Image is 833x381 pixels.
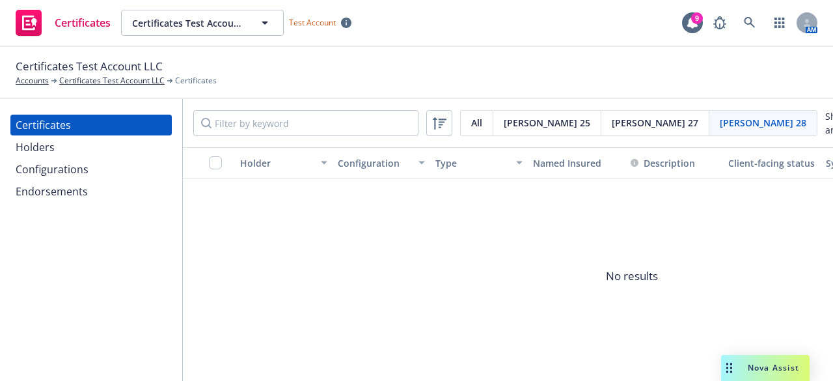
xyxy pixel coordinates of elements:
[721,355,810,381] button: Nova Assist
[59,75,165,87] a: Certificates Test Account LLC
[209,156,222,169] input: Select all
[10,159,172,180] a: Configurations
[16,137,55,158] div: Holders
[55,18,111,28] span: Certificates
[16,159,89,180] div: Configurations
[737,10,763,36] a: Search
[612,116,698,130] span: [PERSON_NAME] 27
[691,12,703,24] div: 9
[533,156,620,170] div: Named Insured
[10,137,172,158] a: Holders
[10,5,116,41] a: Certificates
[720,116,806,130] span: [PERSON_NAME] 28
[723,147,821,178] button: Client-facing status
[504,116,590,130] span: [PERSON_NAME] 25
[289,17,336,28] span: Test Account
[471,116,482,130] span: All
[707,10,733,36] a: Report a Bug
[333,147,430,178] button: Configuration
[721,355,737,381] div: Drag to move
[430,147,528,178] button: Type
[10,181,172,202] a: Endorsements
[528,147,625,178] button: Named Insured
[240,156,313,170] div: Holder
[132,16,245,30] span: Certificates Test Account LLC
[284,16,357,29] span: Test Account
[10,115,172,135] a: Certificates
[338,156,411,170] div: Configuration
[16,115,71,135] div: Certificates
[631,156,695,170] button: Description
[16,58,163,75] span: Certificates Test Account LLC
[16,75,49,87] a: Accounts
[235,147,333,178] button: Holder
[728,156,815,170] div: Client-facing status
[767,10,793,36] a: Switch app
[748,362,799,373] span: Nova Assist
[16,181,88,202] div: Endorsements
[435,156,508,170] div: Type
[175,75,217,87] span: Certificates
[121,10,284,36] button: Certificates Test Account LLC
[193,110,418,136] input: Filter by keyword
